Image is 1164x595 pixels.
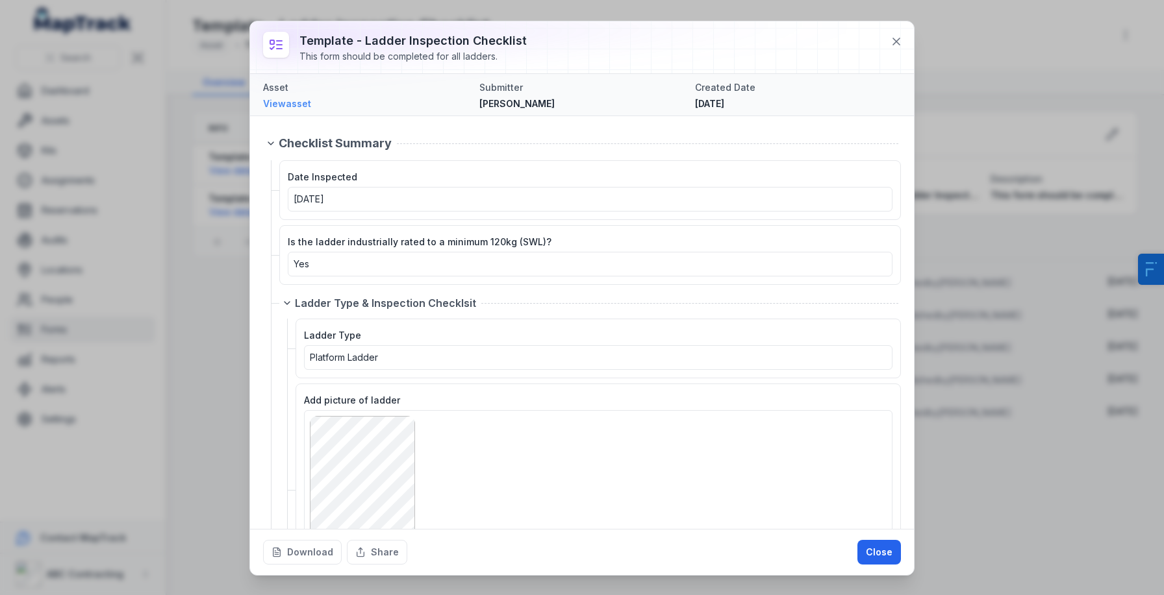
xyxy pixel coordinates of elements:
[295,295,476,311] span: Ladder Type & Inspection Checklsit
[304,330,361,341] span: Ladder Type
[695,98,724,109] time: 12/06/2025, 2:15:16 pm
[294,193,324,204] span: [DATE]
[279,134,392,152] span: Checklist Summary
[695,98,724,109] span: [DATE]
[288,171,357,182] span: Date Inspected
[263,540,342,565] button: Download
[288,236,551,247] span: Is the ladder industrially rated to a minimum 120kg (SWL)?
[263,82,288,93] span: Asset
[479,82,523,93] span: Submitter
[479,98,555,109] span: [PERSON_NAME]
[294,258,309,269] span: Yes
[299,50,527,63] div: This form should be completed for all ladders.
[294,193,324,204] time: 12/06/2025, 12:00:00 am
[347,540,407,565] button: Share
[695,82,755,93] span: Created Date
[857,540,901,565] button: Close
[299,32,527,50] h3: Template - Ladder Inspection Checklist
[263,97,469,110] a: Viewasset
[304,395,400,406] span: Add picture of ladder
[310,352,378,363] span: Platform Ladder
